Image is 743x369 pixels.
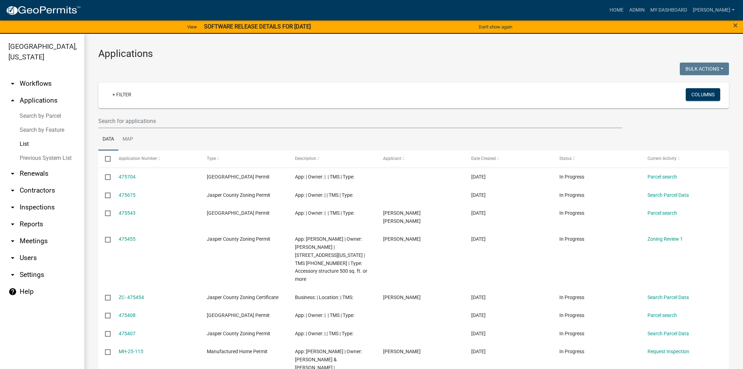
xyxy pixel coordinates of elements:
span: 09/08/2025 [471,331,486,336]
span: Andrew Hatcher [383,294,421,300]
a: Data [98,128,118,151]
span: Date Created [471,156,496,161]
datatable-header-cell: Description [288,150,376,167]
span: App: | Owner: | | TMS | Type: [295,331,353,336]
span: Business: | Location: | TMS: [295,294,353,300]
span: Jasper County Building Permit [207,312,270,318]
span: Current Activity [647,156,677,161]
a: + Filter [107,88,137,101]
span: Andrew Hatcher [383,236,421,242]
a: 475455 [119,236,136,242]
span: Status [559,156,572,161]
span: In Progress [559,174,584,180]
span: App: | Owner: | | TMS | Type: [295,192,353,198]
span: Jasper County Zoning Permit [207,331,270,336]
span: App: Andrew Hatcher | Owner: Andrew Hatcher | 111 FLORIDA DR | TMS 038-39-01-003 | Type: Accessor... [295,236,367,282]
span: Jasper County Zoning Permit [207,236,270,242]
span: In Progress [559,210,584,216]
a: 475543 [119,210,136,216]
datatable-header-cell: Type [200,150,288,167]
span: 09/08/2025 [471,312,486,318]
span: Raul Huerta [383,349,421,354]
h3: Applications [98,48,729,60]
a: Search Parcel Data [647,192,689,198]
i: arrow_drop_down [8,220,17,228]
button: Bulk Actions [680,63,729,75]
span: In Progress [559,349,584,354]
span: 09/09/2025 [471,192,486,198]
a: View [184,21,200,33]
span: Jasper County Building Permit [207,174,270,180]
i: arrow_drop_up [8,96,17,105]
span: In Progress [559,236,584,242]
span: Jasper County Building Permit [207,210,270,216]
datatable-header-cell: Date Created [465,150,553,167]
span: 09/08/2025 [471,294,486,300]
span: Jasper County Zoning Permit [207,192,270,198]
datatable-header-cell: Select [98,150,112,167]
span: 09/09/2025 [471,210,486,216]
span: Manufactured Home Permit [207,349,268,354]
i: arrow_drop_down [8,203,17,212]
i: arrow_drop_down [8,254,17,262]
a: 475407 [119,331,136,336]
i: arrow_drop_down [8,79,17,88]
a: Zoning Review 1 [647,236,683,242]
a: 475675 [119,192,136,198]
span: 09/08/2025 [471,349,486,354]
a: Parcel search [647,210,677,216]
datatable-header-cell: Application Number [112,150,200,167]
span: App: | Owner: | | TMS | Type: [295,210,354,216]
i: arrow_drop_down [8,271,17,279]
datatable-header-cell: Current Activity [641,150,729,167]
i: arrow_drop_down [8,169,17,178]
a: Home [607,4,626,17]
span: J. Chris White [383,210,421,224]
a: My Dashboard [647,4,690,17]
span: Type [207,156,216,161]
a: MH-25-115 [119,349,143,354]
span: In Progress [559,192,584,198]
span: Description [295,156,316,161]
a: Map [118,128,137,151]
button: Don't show again [476,21,515,33]
span: 09/08/2025 [471,236,486,242]
a: 475408 [119,312,136,318]
span: App: | Owner: | | TMS | Type: [295,174,354,180]
i: help [8,287,17,296]
a: Search Parcel Data [647,331,689,336]
span: Applicant [383,156,401,161]
datatable-header-cell: Status [553,150,641,167]
a: [PERSON_NAME] [690,4,737,17]
i: arrow_drop_down [8,237,17,245]
i: arrow_drop_down [8,186,17,195]
span: Jasper County Zoning Certificate [207,294,278,300]
input: Search for applications [98,114,622,128]
span: × [733,20,738,30]
a: Request Inspection [647,349,689,354]
a: Search Parcel Data [647,294,689,300]
span: 09/09/2025 [471,174,486,180]
button: Columns [686,88,720,101]
span: Application Number [119,156,157,161]
strong: SOFTWARE RELEASE DETAILS FOR [DATE] [204,23,311,30]
a: 475704 [119,174,136,180]
a: Parcel search [647,312,677,318]
a: ZC- 475454 [119,294,144,300]
span: App: | Owner: | | TMS | Type: [295,312,354,318]
button: Close [733,21,738,30]
span: In Progress [559,331,584,336]
span: In Progress [559,294,584,300]
a: Admin [626,4,647,17]
datatable-header-cell: Applicant [376,150,465,167]
a: Parcel search [647,174,677,180]
span: In Progress [559,312,584,318]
